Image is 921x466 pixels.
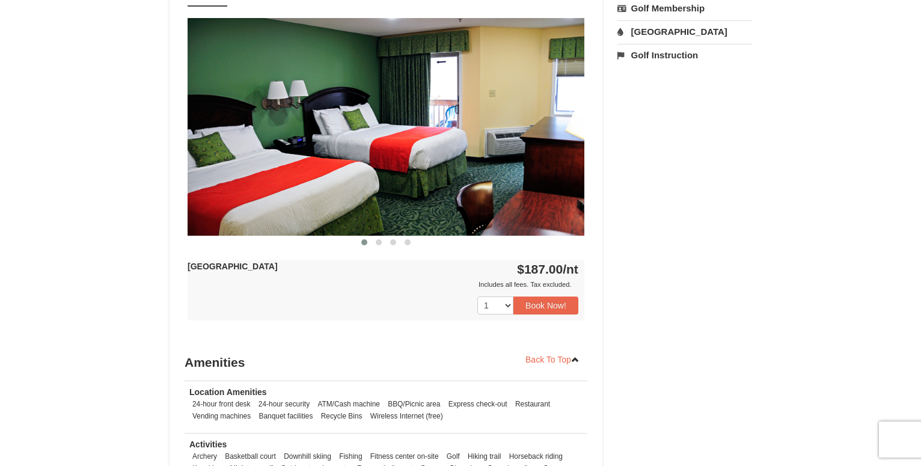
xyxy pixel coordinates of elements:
h3: Amenities [185,351,587,375]
a: [GEOGRAPHIC_DATA] [617,20,751,43]
li: Fishing [336,450,365,462]
li: ATM/Cash machine [314,398,383,410]
li: Banquet facilities [256,410,316,422]
strong: $187.00 [517,262,578,276]
li: Recycle Bins [318,410,366,422]
strong: Location Amenities [189,387,267,397]
li: Basketball court [222,450,279,462]
a: Golf Instruction [617,44,751,66]
li: Wireless Internet (free) [367,410,446,422]
li: Restaurant [512,398,553,410]
strong: [GEOGRAPHIC_DATA] [188,262,278,271]
img: 18876286-41-233aa5f3.jpg [188,18,584,235]
li: Express check-out [445,398,510,410]
li: Golf [444,450,463,462]
a: Back To Top [518,351,587,369]
li: Downhill skiing [281,450,334,462]
li: Horseback riding [506,450,566,462]
li: Archery [189,450,220,462]
li: Fitness center on-site [367,450,442,462]
strong: Activities [189,440,227,449]
li: 24-hour front desk [189,398,254,410]
li: BBQ/Picnic area [385,398,443,410]
li: Hiking trail [465,450,504,462]
div: Includes all fees. Tax excluded. [188,278,578,290]
button: Book Now! [513,296,578,314]
span: /nt [563,262,578,276]
li: Vending machines [189,410,254,422]
li: 24-hour security [255,398,313,410]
